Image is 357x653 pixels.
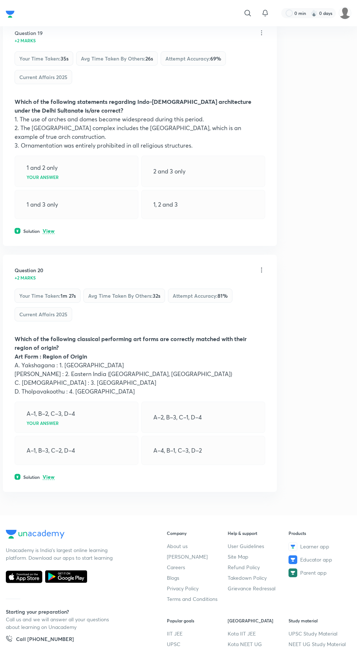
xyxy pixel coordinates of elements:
[15,70,72,84] div: Current Affairs 2025
[27,200,58,209] p: 1 and 3 only
[167,563,228,571] a: Careers
[15,29,43,37] h5: Question 19
[6,615,115,631] p: Call us and we will answer all your questions about learning on Unacademy
[228,563,289,571] a: Refund Policy
[15,98,251,114] strong: Which of the following statements regarding Indo-[DEMOGRAPHIC_DATA] architecture under the Delhi ...
[6,530,64,539] img: Company Logo
[161,51,226,66] div: Attempt accuracy :
[339,7,351,19] img: Trupti Meshram
[167,530,228,536] h6: Company
[60,55,68,62] span: 35s
[310,9,318,17] img: streak
[6,9,15,17] a: Company Logo
[43,228,55,234] p: View
[27,421,59,425] p: Your answer
[15,141,265,150] p: 3. Ornamentation was entirely prohibited in all religious structures.
[153,292,160,299] span: 32s
[228,574,289,582] a: Takedown Policy
[228,553,289,560] a: Site Map
[83,289,165,303] div: Avg time taken by others :
[153,413,202,422] p: A–2, B–3, C–1, D–4
[289,555,349,564] a: Educator app
[289,542,349,551] a: Learner app
[15,228,20,234] img: solution.svg
[15,51,73,66] div: Your time taken :
[23,474,40,480] h6: Solution
[289,617,349,624] h6: Study material
[153,167,185,176] p: 2 and 3 only
[289,555,297,564] img: Educator app
[167,542,228,550] a: About us
[167,630,228,637] a: IIT JEE
[300,543,329,550] span: Learner app
[15,369,265,378] p: [PERSON_NAME] : 2. Eastern India ([GEOGRAPHIC_DATA], [GEOGRAPHIC_DATA])
[76,51,158,66] div: Avg time taken by others :
[228,584,289,592] a: Grievance Redressal
[153,200,178,209] p: 1, 2 and 3
[15,361,265,369] p: A. Yakshagana : 1. [GEOGRAPHIC_DATA]
[15,307,72,321] div: Current Affairs 2025
[15,38,36,43] p: +2 marks
[300,556,332,563] span: Educator app
[27,409,75,418] p: A–1, B–2, C–3, D–4
[228,640,289,648] a: Kota NEET UG
[228,530,289,536] h6: Help & support
[23,228,40,234] h6: Solution
[6,608,146,615] h5: Starting your preparation?
[15,387,265,396] p: D. Tholpavakoothu : 4. [GEOGRAPHIC_DATA]
[167,574,228,582] a: Blogs
[6,635,74,645] a: Call [PHONE_NUMBER]
[6,9,15,20] img: Company Logo
[289,542,297,551] img: Learner app
[167,553,228,560] a: [PERSON_NAME]
[145,55,153,62] span: 26s
[16,635,74,645] h5: Call [PHONE_NUMBER]
[15,474,20,480] img: solution.svg
[289,640,349,648] a: NEET UG Study Material
[15,275,36,280] p: +2 marks
[210,55,221,62] span: 69 %
[167,563,185,571] span: Careers
[27,446,75,455] p: A–1, B–3, C–2, D–4
[289,630,349,637] a: UPSC Study Material
[228,542,289,550] a: User Guidelines
[15,289,81,303] div: Your time taken :
[15,124,265,141] p: 2. The [GEOGRAPHIC_DATA] complex includes the [GEOGRAPHIC_DATA], which is an example of true arch...
[6,530,146,540] a: Company Logo
[300,569,327,576] span: Parent app
[217,292,228,299] span: 81 %
[167,640,228,648] a: UPSC
[167,584,228,592] a: Privacy Policy
[27,175,59,179] p: Your answer
[228,630,289,637] a: Kota IIT JEE
[289,530,349,536] h6: Products
[228,617,289,624] h6: [GEOGRAPHIC_DATA]
[15,352,87,360] strong: Art Form : Region of Origin
[289,568,297,577] img: Parent app
[6,546,115,562] p: Unacademy is India’s largest online learning platform. Download our apps to start learning
[60,292,76,299] span: 1m 27s
[289,568,349,577] a: Parent app
[167,595,228,603] a: Terms and Conditions
[15,335,247,351] strong: Which of the following classical performing art forms are correctly matched with their region of ...
[153,446,202,455] p: A–4, B–1, C–3, D–2
[27,163,58,172] p: 1 and 2 only
[15,115,265,124] p: 1. The use of arches and domes became widespread during this period.
[15,378,265,387] p: C. [DEMOGRAPHIC_DATA] : 3. [GEOGRAPHIC_DATA]
[168,289,232,303] div: Attempt accuracy :
[15,266,43,274] h5: Question 20
[167,617,228,624] h6: Popular goals
[43,474,55,480] p: View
